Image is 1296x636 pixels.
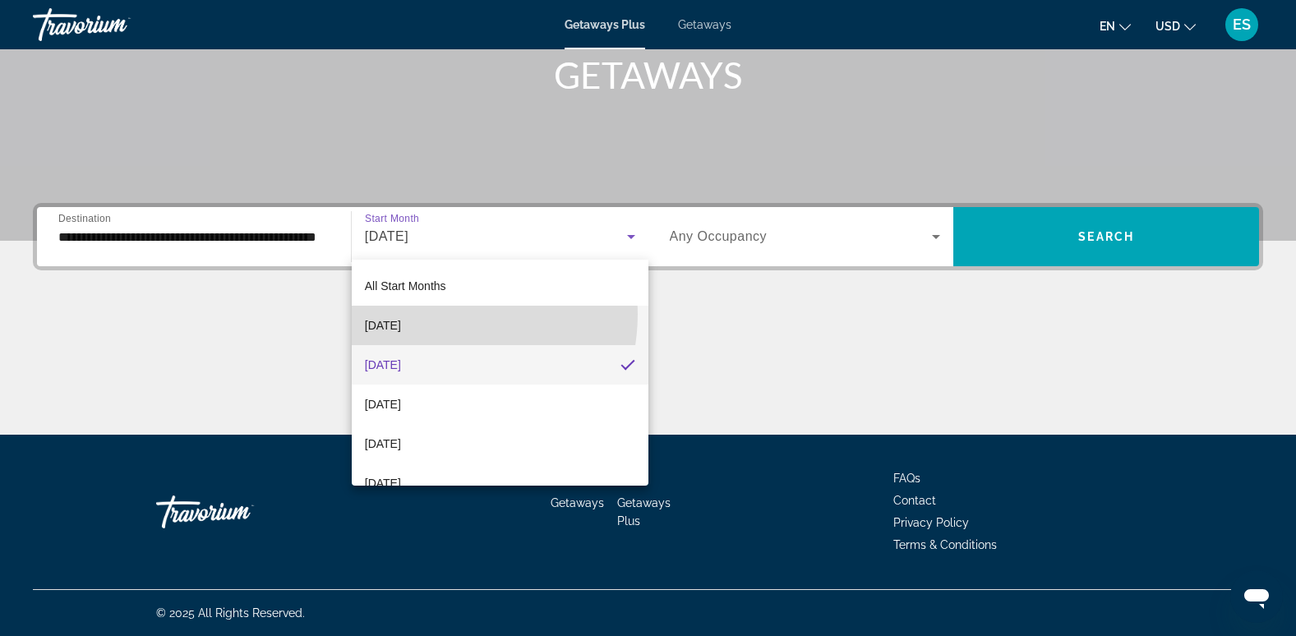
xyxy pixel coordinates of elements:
[365,279,446,293] span: All Start Months
[365,394,401,414] span: [DATE]
[365,434,401,454] span: [DATE]
[1230,570,1283,623] iframe: Button to launch messaging window
[365,316,401,335] span: [DATE]
[365,355,401,375] span: [DATE]
[365,473,401,493] span: [DATE]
